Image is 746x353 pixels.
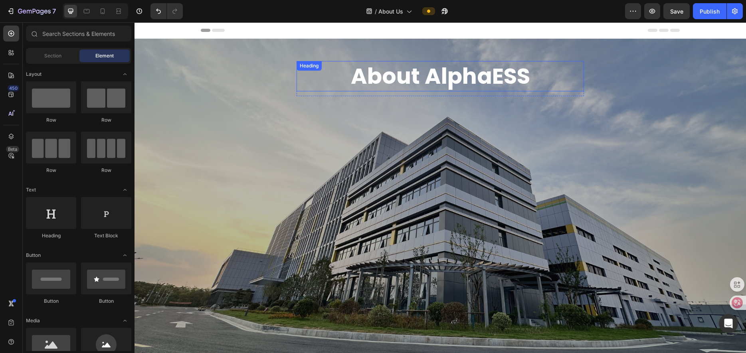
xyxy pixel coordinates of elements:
[26,317,40,324] span: Media
[135,22,746,353] iframe: Design area
[81,298,131,305] div: Button
[26,71,42,78] span: Layout
[164,40,186,47] div: Heading
[52,6,56,16] p: 7
[119,314,131,327] span: Toggle open
[95,52,114,59] span: Element
[670,8,683,15] span: Save
[26,26,131,41] input: Search Sections & Elements
[663,3,690,19] button: Save
[375,7,377,16] span: /
[719,314,738,333] div: Open Intercom Messenger
[150,3,183,19] div: Undo/Redo
[26,252,41,259] span: Button
[6,146,19,152] div: Beta
[119,249,131,262] span: Toggle open
[700,7,720,16] div: Publish
[26,167,76,174] div: Row
[119,183,131,196] span: Toggle open
[81,167,131,174] div: Row
[26,298,76,305] div: Button
[119,68,131,81] span: Toggle open
[693,3,726,19] button: Publish
[26,116,76,124] div: Row
[44,52,61,59] span: Section
[81,232,131,239] div: Text Block
[162,39,449,69] h2: About AlphaESS
[378,7,403,16] span: About Us
[8,85,19,91] div: 450
[81,116,131,124] div: Row
[26,232,76,239] div: Heading
[3,3,59,19] button: 7
[26,186,36,193] span: Text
